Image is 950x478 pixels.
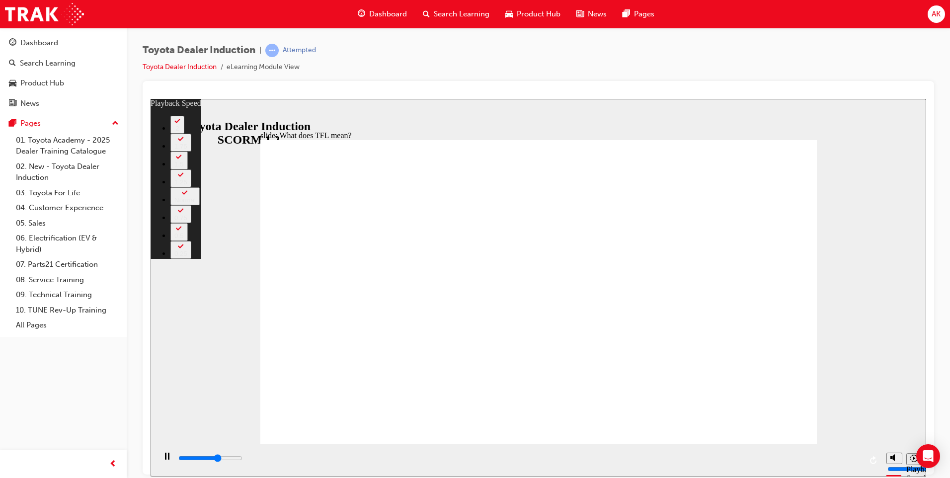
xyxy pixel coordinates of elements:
[109,458,117,471] span: prev-icon
[259,45,261,56] span: |
[737,366,801,374] input: volume
[576,8,584,20] span: news-icon
[5,353,22,370] button: Pause (Ctrl+Alt+P)
[736,354,752,365] button: Mute (Ctrl+Alt+M)
[369,8,407,20] span: Dashboard
[615,4,662,24] a: pages-iconPages
[358,8,365,20] span: guage-icon
[9,59,16,68] span: search-icon
[756,366,771,384] div: Playback Speed
[20,78,64,89] div: Product Hub
[434,8,489,20] span: Search Learning
[4,114,123,133] button: Pages
[143,45,255,56] span: Toyota Dealer Induction
[505,8,513,20] span: car-icon
[12,287,123,303] a: 09. Technical Training
[9,79,16,88] span: car-icon
[9,39,16,48] span: guage-icon
[12,272,123,288] a: 08. Service Training
[20,118,41,129] div: Pages
[634,8,654,20] span: Pages
[5,345,731,378] div: playback controls
[497,4,568,24] a: car-iconProduct Hub
[5,3,84,25] img: Trak
[9,99,16,108] span: news-icon
[588,8,607,20] span: News
[9,119,16,128] span: pages-icon
[20,37,58,49] div: Dashboard
[4,74,123,92] a: Product Hub
[350,4,415,24] a: guage-iconDashboard
[4,32,123,114] button: DashboardSearch LearningProduct HubNews
[4,34,123,52] a: Dashboard
[4,94,123,113] a: News
[12,133,123,159] a: 01. Toyota Academy - 2025 Dealer Training Catalogue
[20,98,39,109] div: News
[143,63,217,71] a: Toyota Dealer Induction
[568,4,615,24] a: news-iconNews
[20,17,34,35] button: 2
[12,318,123,333] a: All Pages
[12,303,123,318] a: 10. TUNE Rev-Up Training
[227,62,300,73] li: eLearning Module View
[932,8,941,20] span: AK
[112,117,119,130] span: up-icon
[716,354,731,369] button: Replay (Ctrl+Alt+R)
[12,159,123,185] a: 02. New - Toyota Dealer Induction
[12,231,123,257] a: 06. Electrification (EV & Hybrid)
[12,185,123,201] a: 03. Toyota For Life
[517,8,560,20] span: Product Hub
[12,257,123,272] a: 07. Parts21 Certification
[731,345,771,378] div: misc controls
[623,8,630,20] span: pages-icon
[423,8,430,20] span: search-icon
[12,216,123,231] a: 05. Sales
[283,46,316,55] div: Attempted
[265,44,279,57] span: learningRecordVerb_ATTEMPT-icon
[415,4,497,24] a: search-iconSearch Learning
[28,355,92,363] input: slide progress
[24,26,30,33] div: 2
[12,200,123,216] a: 04. Customer Experience
[928,5,945,23] button: AK
[916,444,940,468] div: Open Intercom Messenger
[20,58,76,69] div: Search Learning
[4,54,123,73] a: Search Learning
[756,354,771,366] button: Playback speed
